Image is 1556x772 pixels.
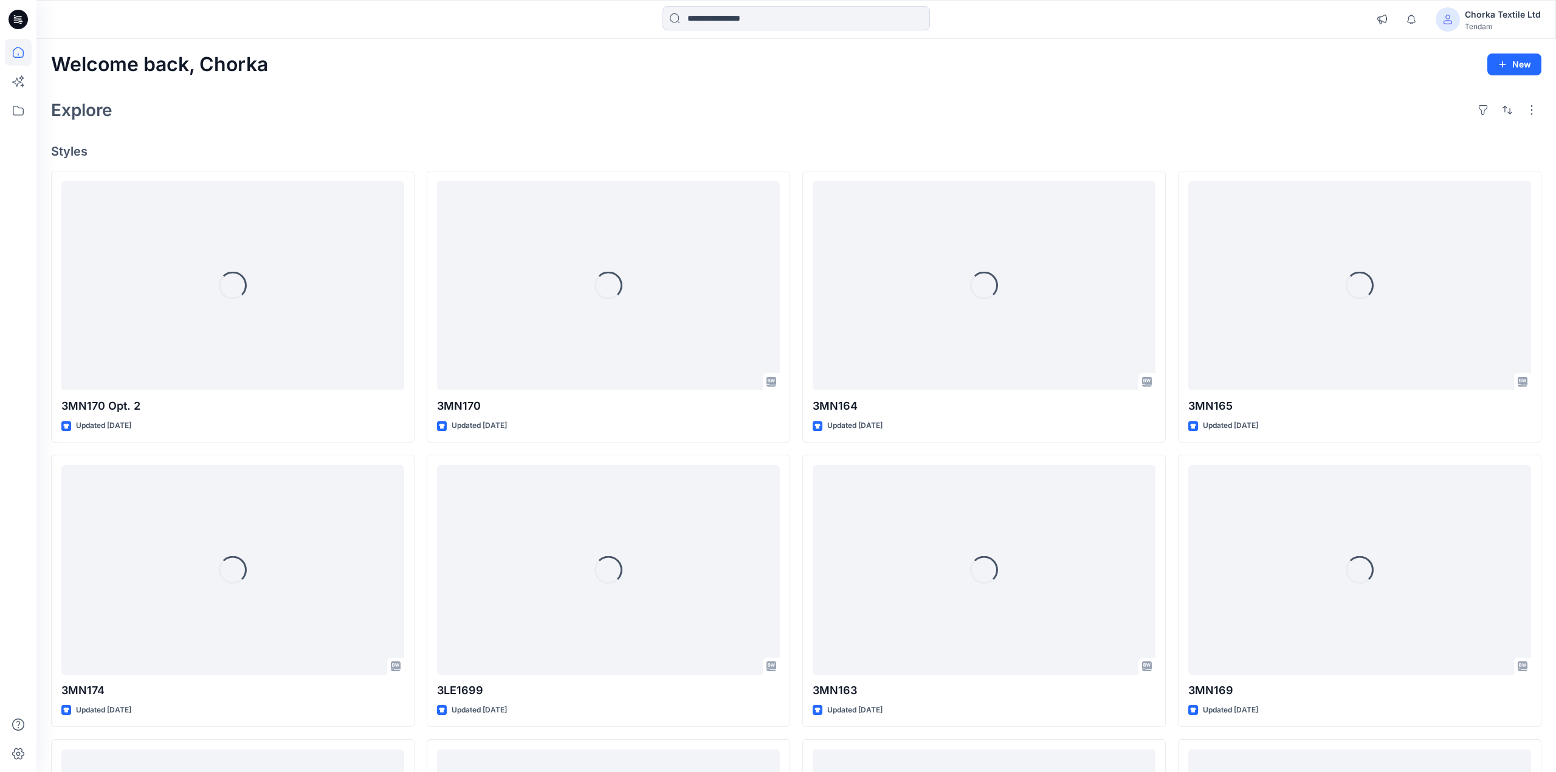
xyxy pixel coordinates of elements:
[452,704,507,717] p: Updated [DATE]
[437,398,780,415] p: 3MN170
[76,704,131,717] p: Updated [DATE]
[1203,704,1258,717] p: Updated [DATE]
[452,419,507,432] p: Updated [DATE]
[813,398,1155,415] p: 3MN164
[1188,682,1531,699] p: 3MN169
[61,682,404,699] p: 3MN174
[51,100,112,120] h2: Explore
[51,53,268,76] h2: Welcome back, Chorka
[1443,15,1453,24] svg: avatar
[813,682,1155,699] p: 3MN163
[61,398,404,415] p: 3MN170 Opt. 2
[827,419,883,432] p: Updated [DATE]
[76,419,131,432] p: Updated [DATE]
[1203,419,1258,432] p: Updated [DATE]
[827,704,883,717] p: Updated [DATE]
[437,682,780,699] p: 3LE1699
[1465,22,1541,31] div: Tendam
[1188,398,1531,415] p: 3MN165
[1465,7,1541,22] div: Chorka Textile Ltd
[1487,53,1541,75] button: New
[51,144,1541,159] h4: Styles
